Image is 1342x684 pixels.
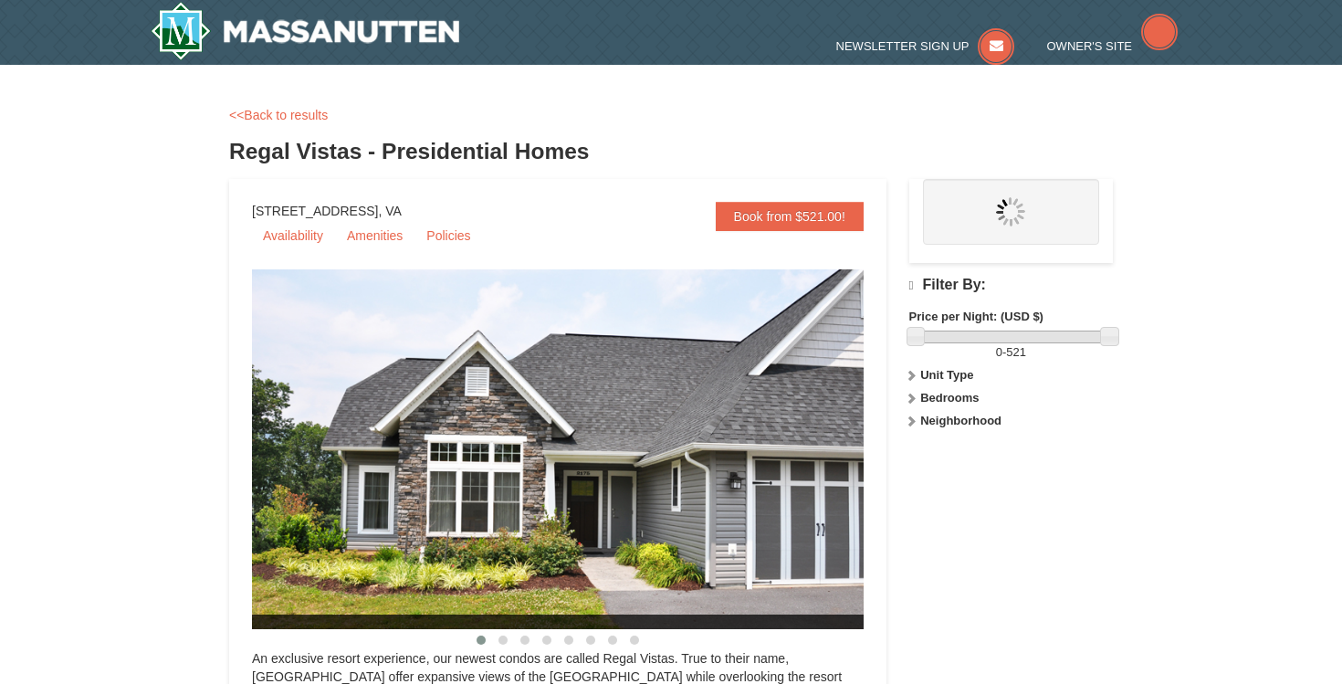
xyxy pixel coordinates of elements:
[252,269,909,629] img: 19218991-1-902409a9.jpg
[1047,39,1179,53] a: Owner's Site
[1006,345,1026,359] span: 521
[996,345,1002,359] span: 0
[229,133,1113,170] h3: Regal Vistas - Presidential Homes
[920,391,979,405] strong: Bedrooms
[920,414,1001,427] strong: Neighborhood
[229,108,328,122] a: <<Back to results
[151,2,459,60] img: Massanutten Resort Logo
[716,202,864,231] a: Book from $521.00!
[836,39,970,53] span: Newsletter Sign Up
[920,368,973,382] strong: Unit Type
[336,222,414,249] a: Amenities
[909,310,1043,323] strong: Price per Night: (USD $)
[252,222,334,249] a: Availability
[909,277,1113,294] h4: Filter By:
[1047,39,1133,53] span: Owner's Site
[836,39,1015,53] a: Newsletter Sign Up
[909,343,1113,362] label: -
[996,197,1025,226] img: wait.gif
[151,2,459,60] a: Massanutten Resort
[415,222,481,249] a: Policies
